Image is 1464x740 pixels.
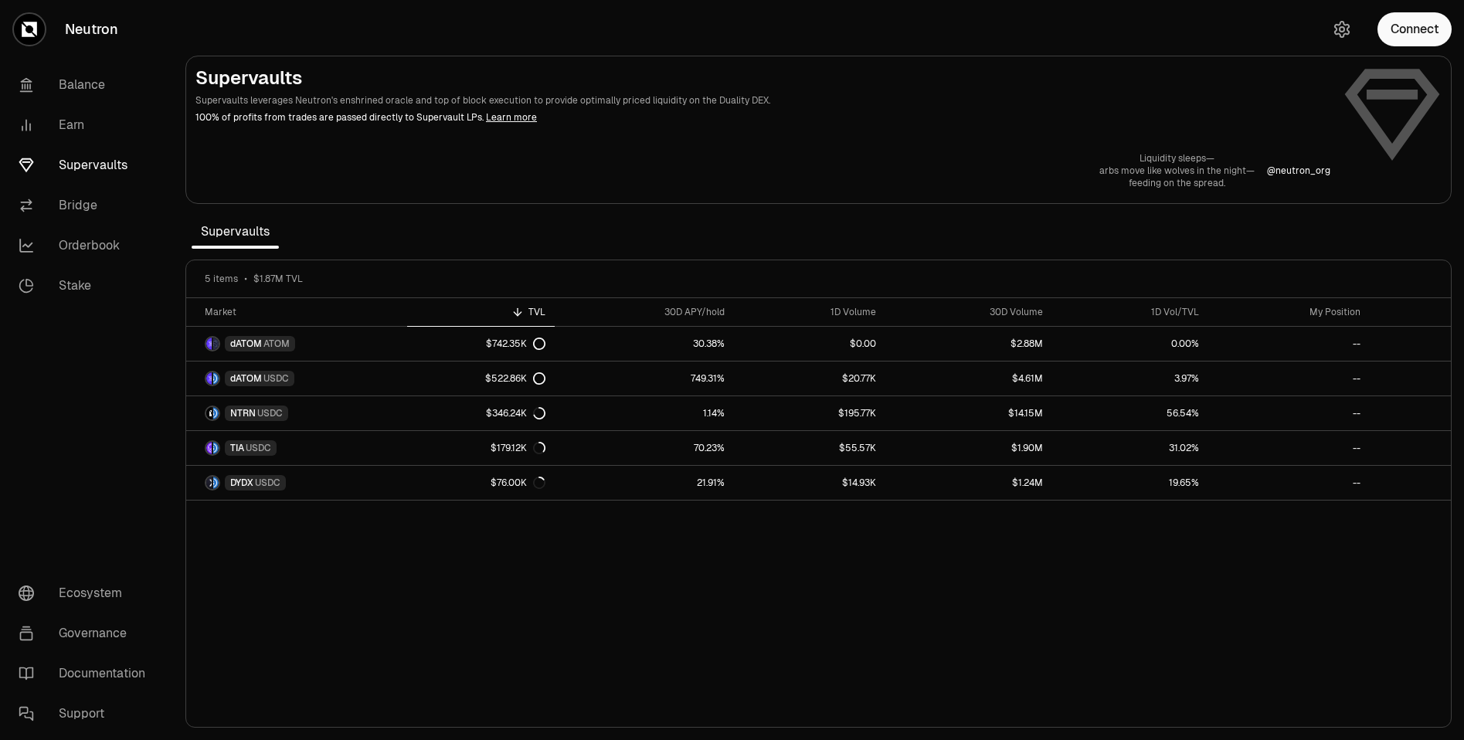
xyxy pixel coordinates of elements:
a: 749.31% [555,362,734,395]
a: 0.00% [1052,327,1208,361]
img: dATOM Logo [206,338,212,350]
div: TVL [416,306,545,318]
a: Stake [6,266,167,306]
div: $346.24K [486,407,545,419]
a: $20.77K [734,362,885,395]
a: $522.86K [407,362,555,395]
a: dATOM LogoUSDC LogodATOMUSDC [186,362,407,395]
a: 19.65% [1052,466,1208,500]
a: $179.12K [407,431,555,465]
img: NTRN Logo [206,407,212,419]
a: 56.54% [1052,396,1208,430]
a: $1.90M [885,431,1051,465]
a: Learn more [486,111,537,124]
div: $522.86K [485,372,545,385]
span: DYDX [230,477,253,489]
a: -- [1208,396,1371,430]
img: USDC Logo [213,477,219,489]
a: -- [1208,362,1371,395]
img: DYDX Logo [206,477,212,489]
a: $14.15M [885,396,1051,430]
p: 100% of profits from trades are passed directly to Supervault LPs. [195,110,1330,124]
p: Supervaults leverages Neutron's enshrined oracle and top of block execution to provide optimally ... [195,93,1330,107]
a: Ecosystem [6,573,167,613]
p: @ neutron_org [1267,165,1330,177]
img: USDC Logo [213,372,219,385]
img: ATOM Logo [213,338,219,350]
h2: Supervaults [195,66,1330,90]
div: 30D Volume [895,306,1042,318]
div: $742.35K [486,338,545,350]
a: 3.97% [1052,362,1208,395]
a: $195.77K [734,396,885,430]
a: $14.93K [734,466,885,500]
a: 70.23% [555,431,734,465]
span: USDC [246,442,271,454]
a: @neutron_org [1267,165,1330,177]
a: 31.02% [1052,431,1208,465]
a: $0.00 [734,327,885,361]
a: Supervaults [6,145,167,185]
a: Bridge [6,185,167,226]
span: $1.87M TVL [253,273,303,285]
a: $4.61M [885,362,1051,395]
button: Connect [1377,12,1452,46]
a: TIA LogoUSDC LogoTIAUSDC [186,431,407,465]
p: feeding on the spread. [1099,177,1255,189]
p: arbs move like wolves in the night— [1099,165,1255,177]
a: 1.14% [555,396,734,430]
div: My Position [1218,306,1361,318]
div: 1D Volume [743,306,876,318]
a: 21.91% [555,466,734,500]
div: 30D APY/hold [564,306,725,318]
a: -- [1208,431,1371,465]
span: NTRN [230,407,256,419]
div: Market [205,306,398,318]
a: NTRN LogoUSDC LogoNTRNUSDC [186,396,407,430]
span: USDC [263,372,289,385]
span: dATOM [230,372,262,385]
img: dATOM Logo [206,372,212,385]
a: $76.00K [407,466,555,500]
a: -- [1208,327,1371,361]
a: Balance [6,65,167,105]
span: 5 items [205,273,238,285]
span: USDC [257,407,283,419]
span: USDC [255,477,280,489]
a: Documentation [6,653,167,694]
a: Support [6,694,167,734]
a: $55.57K [734,431,885,465]
span: TIA [230,442,244,454]
span: ATOM [263,338,290,350]
a: -- [1208,466,1371,500]
a: Earn [6,105,167,145]
div: $179.12K [491,442,545,454]
img: USDC Logo [213,407,219,419]
a: Orderbook [6,226,167,266]
span: Supervaults [192,216,279,247]
a: Liquidity sleeps—arbs move like wolves in the night—feeding on the spread. [1099,152,1255,189]
span: dATOM [230,338,262,350]
a: 30.38% [555,327,734,361]
div: 1D Vol/TVL [1061,306,1199,318]
div: $76.00K [491,477,545,489]
a: Governance [6,613,167,653]
a: $2.88M [885,327,1051,361]
a: $742.35K [407,327,555,361]
a: dATOM LogoATOM LogodATOMATOM [186,327,407,361]
img: USDC Logo [213,442,219,454]
p: Liquidity sleeps— [1099,152,1255,165]
img: TIA Logo [206,442,212,454]
a: DYDX LogoUSDC LogoDYDXUSDC [186,466,407,500]
a: $346.24K [407,396,555,430]
a: $1.24M [885,466,1051,500]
